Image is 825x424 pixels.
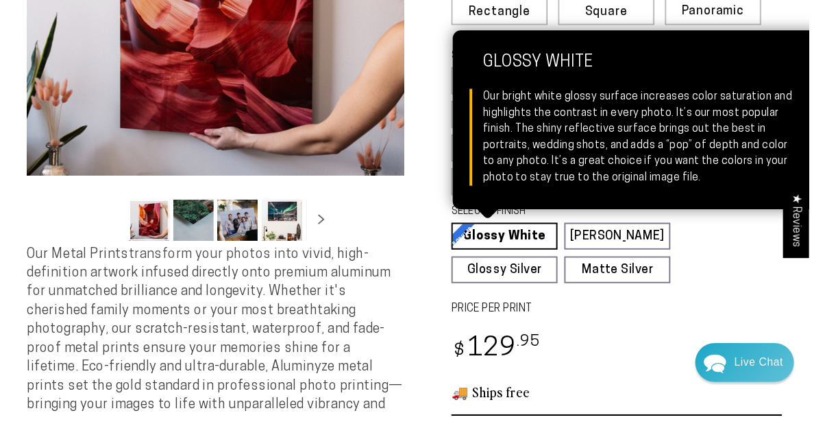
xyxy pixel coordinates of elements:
[460,227,569,255] a: Glossy White
[460,307,798,323] label: PRICE PER PRINT
[695,5,759,18] span: Panoramic
[576,261,684,289] a: Matte Silver
[463,349,474,367] span: $
[478,6,541,19] span: Rectangle
[709,350,810,390] div: Chat widget toggle
[312,210,343,240] button: Slide right
[460,261,569,289] a: Glossy Silver
[222,204,263,246] button: Load image 3 in gallery view
[493,55,811,91] strong: Glossy White
[597,6,640,19] span: Square
[460,391,798,409] h3: 🚚 Ships free
[460,137,534,165] label: 20x24
[576,227,684,255] a: [PERSON_NAME]
[177,204,218,246] button: Load image 2 in gallery view
[493,91,811,189] div: Our bright white glossy surface increases color saturation and highlights the contrast in every p...
[267,204,308,246] button: Load image 4 in gallery view
[460,342,552,369] bdi: 129
[97,210,127,240] button: Slide left
[799,187,825,263] div: Click to open Judge.me floating reviews tab
[460,103,534,130] label: 11x17
[460,209,657,224] legend: SELECT A FINISH
[460,172,534,199] label: 24x36
[527,341,552,357] sup: .95
[749,350,799,390] div: Contact Us Directly
[460,50,657,65] legend: SELECT A SIZE
[460,69,534,96] label: 5x7
[132,204,173,246] button: Load image 1 in gallery view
